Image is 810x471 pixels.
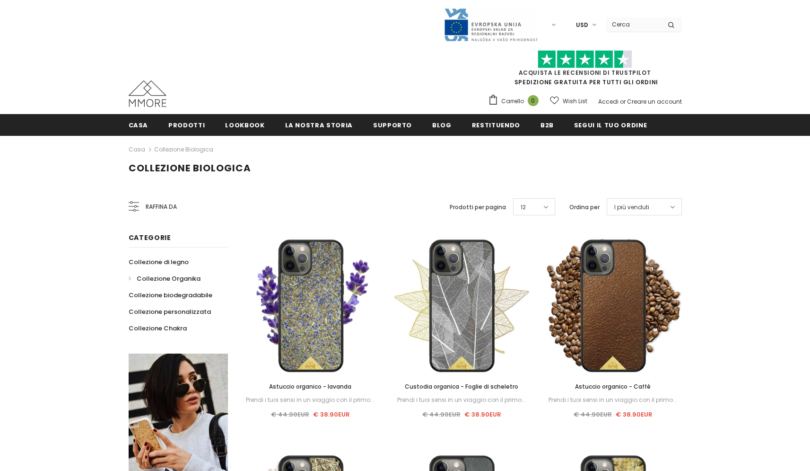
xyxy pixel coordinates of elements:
[563,97,587,106] span: Wish List
[129,270,200,287] a: Collezione Organika
[225,121,264,130] span: Lookbook
[271,410,309,419] span: € 44.90EUR
[242,382,379,392] a: Astuccio organico - lavanda
[422,410,461,419] span: € 44.90EUR
[521,203,526,212] span: 12
[540,121,554,130] span: B2B
[488,54,682,86] span: SPEDIZIONE GRATUITA PER TUTTI GLI ORDINI
[575,382,651,391] span: Astuccio organico - Caffè
[129,303,211,320] a: Collezione personalizzata
[574,410,612,419] span: € 44.90EUR
[269,382,351,391] span: Astuccio organico - lavanda
[129,144,145,155] a: Casa
[373,121,412,130] span: supporto
[550,93,587,109] a: Wish List
[168,121,205,130] span: Prodotti
[464,410,501,419] span: € 38.90EUR
[627,98,682,106] a: Creare un account
[538,50,632,69] img: Fidati di Pilot Stars
[614,203,649,212] span: I più venduti
[569,203,600,212] label: Ordina per
[225,114,264,135] a: Lookbook
[540,114,554,135] a: B2B
[129,114,148,135] a: Casa
[285,114,353,135] a: La nostra storia
[616,410,653,419] span: € 38.90EUR
[598,98,618,106] a: Accedi
[544,395,681,405] div: Prendi i tuoi sensi in un viaggio con il primo...
[519,69,651,77] a: Acquista le recensioni di TrustPilot
[129,307,211,316] span: Collezione personalizzata
[620,98,626,106] span: or
[168,114,205,135] a: Prodotti
[129,287,212,303] a: Collezione biodegradabile
[129,161,251,175] span: Collezione biologica
[432,114,452,135] a: Blog
[313,410,350,419] span: € 38.90EUR
[393,395,530,405] div: Prendi i tuoi sensi in un viaggio con il primo...
[129,121,148,130] span: Casa
[444,20,538,28] a: Javni Razpis
[242,395,379,405] div: Prendi i tuoi sensi in un viaggio con il primo...
[472,121,520,130] span: Restituendo
[129,254,189,270] a: Collezione di legno
[129,320,187,337] a: Collezione Chakra
[154,145,213,153] a: Collezione biologica
[528,95,539,106] span: 0
[450,203,506,212] label: Prodotti per pagina
[574,121,647,130] span: Segui il tuo ordine
[488,94,543,108] a: Carrello 0
[146,202,177,212] span: Raffina da
[405,382,518,391] span: Custodia organica - Foglie di scheletro
[129,233,171,242] span: Categorie
[285,121,353,130] span: La nostra storia
[129,80,166,107] img: Casi MMORE
[444,8,538,42] img: Javni Razpis
[472,114,520,135] a: Restituendo
[129,258,189,267] span: Collezione di legno
[606,18,661,31] input: Search Site
[574,114,647,135] a: Segui il tuo ordine
[129,291,212,300] span: Collezione biodegradabile
[576,20,588,30] span: USD
[501,97,524,106] span: Carrello
[544,382,681,392] a: Astuccio organico - Caffè
[129,324,187,333] span: Collezione Chakra
[432,121,452,130] span: Blog
[373,114,412,135] a: supporto
[393,382,530,392] a: Custodia organica - Foglie di scheletro
[137,274,200,283] span: Collezione Organika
